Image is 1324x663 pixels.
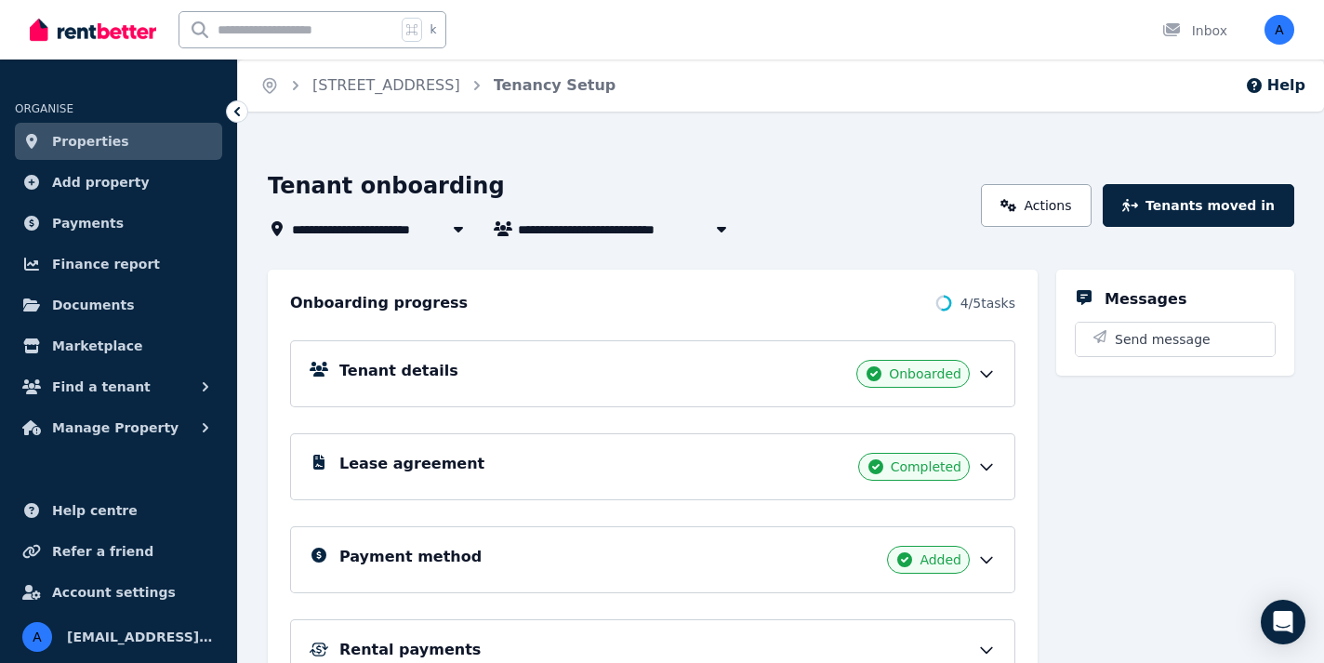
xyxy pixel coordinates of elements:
[310,643,328,656] img: Rental Payments
[52,417,179,439] span: Manage Property
[1105,288,1186,311] h5: Messages
[15,368,222,405] button: Find a tenant
[30,16,156,44] img: RentBetter
[67,626,215,648] span: [EMAIL_ADDRESS][DOMAIN_NAME]
[15,164,222,201] a: Add property
[981,184,1092,227] a: Actions
[960,294,1015,312] span: 4 / 5 tasks
[15,123,222,160] a: Properties
[1076,323,1275,356] button: Send message
[52,376,151,398] span: Find a tenant
[889,365,961,383] span: Onboarded
[22,622,52,652] img: amanpuneetgrewal@gmail.com
[1162,21,1227,40] div: Inbox
[15,492,222,529] a: Help centre
[1245,74,1305,97] button: Help
[891,457,961,476] span: Completed
[15,327,222,365] a: Marketplace
[339,453,484,475] h5: Lease agreement
[52,171,150,193] span: Add property
[15,205,222,242] a: Payments
[52,294,135,316] span: Documents
[15,533,222,570] a: Refer a friend
[290,292,468,314] h2: Onboarding progress
[430,22,436,37] span: k
[920,550,961,569] span: Added
[238,60,638,112] nav: Breadcrumb
[339,360,458,382] h5: Tenant details
[52,253,160,275] span: Finance report
[52,212,124,234] span: Payments
[15,286,222,324] a: Documents
[494,74,616,97] span: Tenancy Setup
[52,581,176,603] span: Account settings
[52,335,142,357] span: Marketplace
[312,76,460,94] a: [STREET_ADDRESS]
[1264,15,1294,45] img: amanpuneetgrewal@gmail.com
[1115,330,1211,349] span: Send message
[268,171,505,201] h1: Tenant onboarding
[15,245,222,283] a: Finance report
[339,639,481,661] h5: Rental payments
[1261,600,1305,644] div: Open Intercom Messenger
[52,130,129,152] span: Properties
[339,546,482,568] h5: Payment method
[15,409,222,446] button: Manage Property
[52,499,138,522] span: Help centre
[15,574,222,611] a: Account settings
[52,540,153,563] span: Refer a friend
[15,102,73,115] span: ORGANISE
[1103,184,1294,227] button: Tenants moved in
